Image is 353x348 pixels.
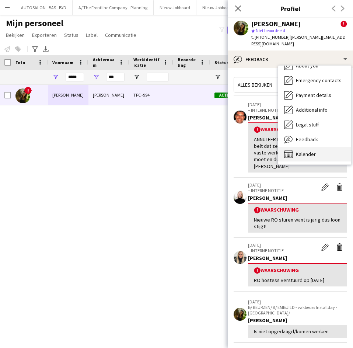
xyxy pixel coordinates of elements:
div: [PERSON_NAME] [48,85,88,105]
div: [PERSON_NAME] [248,195,347,201]
span: ! [24,87,32,94]
p: [DATE] [248,242,318,248]
p: [DATE] [248,182,318,188]
img: Laura Moyson [15,88,30,103]
span: Werkidentificatie [133,57,160,68]
span: Emergency contacts [296,77,342,84]
span: Mijn personeel [6,18,63,29]
a: Bekijken [3,30,28,40]
button: Iedereen5,547 [227,26,262,35]
button: Open Filtermenu [214,74,221,80]
span: Niet beoordeeld [256,28,285,33]
span: Actief [214,93,237,98]
span: About you [296,62,318,69]
div: Is niet opgedaagd/komen werken [254,328,341,335]
div: RO hostess verstuurd op [DATE] [254,277,341,283]
span: Voornaam [52,60,73,65]
span: Achternaam [93,57,116,68]
div: [PERSON_NAME] [248,317,347,324]
div: Kalender [278,147,351,161]
button: Open Filtermenu [93,74,99,80]
p: – INTERNE NOTITIE [248,107,318,113]
input: Achternaam Filter Invoer [106,73,125,81]
div: [PERSON_NAME] [251,21,301,27]
div: TFC -994 [129,85,173,105]
h3: Profiel [228,4,353,13]
div: Additional info [278,102,351,117]
span: Legal stuff [296,121,319,128]
span: Exporteren [32,32,57,38]
div: Payment details [278,88,351,102]
span: Beoordeling [178,57,197,68]
span: t. [PHONE_NUMBER] [251,34,290,40]
button: Nieuw Jobboard [196,0,239,15]
div: Waarschuwing [254,206,341,213]
span: ! [254,267,261,274]
span: Feedback [296,136,318,143]
p: [DATE] [248,299,347,304]
span: Status [214,60,229,65]
div: [PERSON_NAME] [88,85,129,105]
div: Feedback [278,132,351,147]
span: Communicatie [105,32,136,38]
span: Additional info [296,107,328,113]
div: Waarschuwing [254,126,341,133]
p: – INTERNE NOTITIE [248,248,318,253]
span: Alles bekijken [238,81,272,88]
button: Nieuw Jobboard [154,0,196,15]
span: Label [86,32,98,38]
input: Voornaam Filter Invoer [66,73,84,81]
p: – INTERNE NOTITIE [248,188,318,193]
a: Status [61,30,81,40]
div: [PERSON_NAME] [248,114,347,121]
span: Payment details [296,92,331,98]
span: ! [340,21,347,27]
span: Status [64,32,78,38]
p: B/ BEURZEN/ B/ EMBUILD - vakbeurs Installday - [GEOGRAPHIC_DATA]/ [248,304,347,316]
a: Label [83,30,101,40]
div: Emergency contacts [278,73,351,88]
div: ANNULEERT: belt dat ze op 13/12 verplicht met haar vaste werk naar [GEOGRAPHIC_DATA] moet en dus ... [254,136,341,170]
span: Bekijken [6,32,25,38]
span: | [PERSON_NAME][EMAIL_ADDRESS][DOMAIN_NAME] [251,34,346,46]
span: ! [254,207,261,213]
input: Werkidentificatie Filter Invoer [147,73,169,81]
button: A/ The Frontline Company - Planning [73,0,154,15]
app-action-btn: Exporteer XLSX [41,45,50,53]
span: Kalender [296,151,316,157]
app-action-btn: Geavanceerde filters [31,45,39,53]
span: ! [254,126,261,133]
div: Waarschuwing [254,267,341,274]
div: [PERSON_NAME] [248,255,347,261]
a: Exporteren [29,30,60,40]
p: [DATE] [248,102,318,107]
div: Feedback [228,51,353,68]
span: Foto [15,60,25,65]
button: AUTOSALON - BAS - BYD [15,0,73,15]
button: Open Filtermenu [133,74,140,80]
div: Nieuwe RO sturen want is jarig dus loon stijgt! [254,216,341,230]
button: Open Filtermenu [52,74,59,80]
a: Communicatie [102,30,139,40]
div: Legal stuff [278,117,351,132]
div: About you [278,58,351,73]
